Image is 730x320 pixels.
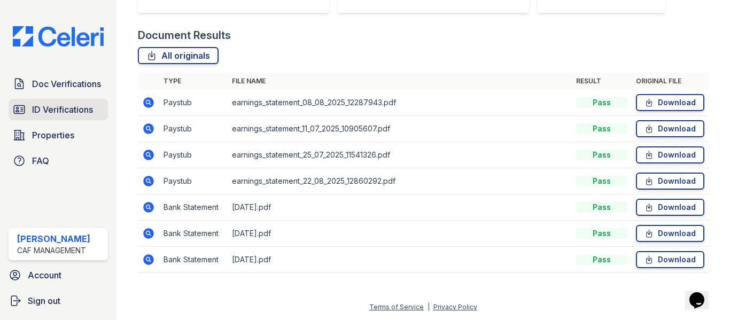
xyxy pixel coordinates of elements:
a: Sign out [4,290,112,311]
a: Download [636,199,704,216]
td: earnings_statement_08_08_2025_12287943.pdf [228,90,572,116]
div: Document Results [138,28,231,43]
th: Type [159,73,228,90]
div: Pass [576,176,627,186]
div: Pass [576,97,627,108]
span: FAQ [32,154,49,167]
td: earnings_statement_11_07_2025_10905607.pdf [228,116,572,142]
div: CAF Management [17,245,90,256]
a: ID Verifications [9,99,108,120]
a: Download [636,225,704,242]
a: Account [4,264,112,286]
div: Pass [576,228,627,239]
span: Properties [32,129,74,142]
td: [DATE].pdf [228,194,572,221]
a: Properties [9,124,108,146]
a: FAQ [9,150,108,171]
iframe: chat widget [685,277,719,309]
td: Paystub [159,142,228,168]
td: Paystub [159,90,228,116]
a: Download [636,146,704,163]
th: File name [228,73,572,90]
td: earnings_statement_22_08_2025_12860292.pdf [228,168,572,194]
a: All originals [138,47,219,64]
span: Sign out [28,294,60,307]
div: Pass [576,123,627,134]
td: earnings_statement_25_07_2025_11541326.pdf [228,142,572,168]
span: ID Verifications [32,103,93,116]
th: Result [572,73,632,90]
a: Download [636,251,704,268]
img: CE_Logo_Blue-a8612792a0a2168367f1c8372b55b34899dd931a85d93a1a3d3e32e68fde9ad4.png [4,26,112,46]
div: [PERSON_NAME] [17,232,90,245]
div: Pass [576,150,627,160]
td: Paystub [159,116,228,142]
td: Bank Statement [159,221,228,247]
span: Account [28,269,61,282]
td: Bank Statement [159,194,228,221]
a: Privacy Policy [433,303,477,311]
div: Pass [576,202,627,213]
a: Terms of Service [369,303,424,311]
a: Download [636,120,704,137]
a: Download [636,94,704,111]
a: Doc Verifications [9,73,108,95]
td: Paystub [159,168,228,194]
td: [DATE].pdf [228,221,572,247]
div: | [428,303,430,311]
th: Original file [632,73,709,90]
span: Doc Verifications [32,77,101,90]
td: [DATE].pdf [228,247,572,273]
a: Download [636,173,704,190]
div: Pass [576,254,627,265]
td: Bank Statement [159,247,228,273]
